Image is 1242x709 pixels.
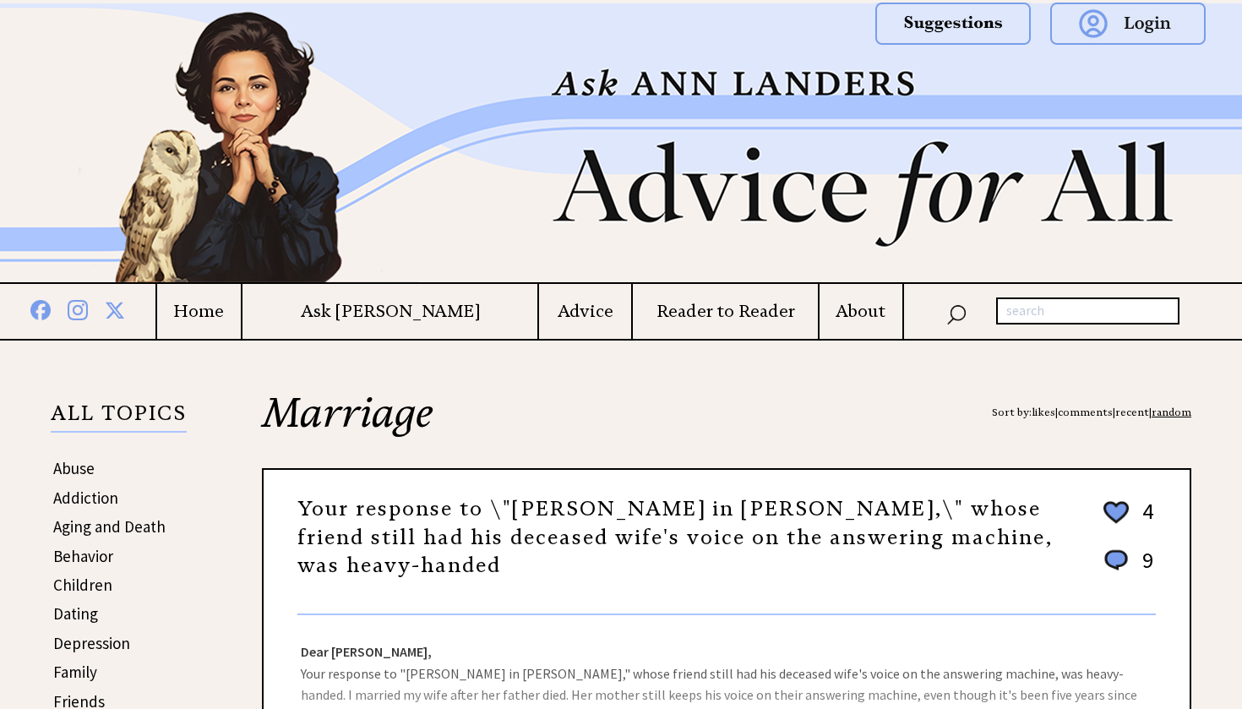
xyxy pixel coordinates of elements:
a: Your response to \"[PERSON_NAME] in [PERSON_NAME],\" whose friend still had his deceased wife's v... [297,496,1053,578]
a: likes [1032,406,1055,418]
a: Abuse [53,458,95,478]
img: heart_outline%202.png [1101,498,1131,527]
img: instagram%20blue.png [68,297,88,320]
a: Behavior [53,546,113,566]
a: Dating [53,603,98,624]
a: Family [53,662,97,682]
h2: Marriage [262,392,1191,468]
img: facebook%20blue.png [30,297,51,320]
td: 4 [1134,497,1154,544]
a: Children [53,575,112,595]
a: Depression [53,633,130,653]
a: random [1152,406,1191,418]
a: Addiction [53,488,118,508]
div: Sort by: | | | [992,392,1191,433]
a: Reader to Reader [633,301,818,322]
a: About [820,301,902,322]
a: recent [1115,406,1149,418]
a: Home [157,301,242,322]
img: login.png [1050,3,1206,45]
img: search_nav.png [946,301,967,325]
strong: Dear [PERSON_NAME], [301,643,432,660]
img: message_round%201.png [1101,547,1131,574]
a: Ask [PERSON_NAME] [242,301,537,322]
img: right_new2.png [1229,3,1238,282]
input: search [996,297,1179,325]
a: Advice [539,301,631,322]
img: suggestions.png [875,3,1031,45]
td: 9 [1134,546,1154,591]
a: comments [1058,406,1113,418]
img: x%20blue.png [105,297,125,320]
p: ALL TOPICS [51,404,187,433]
a: Aging and Death [53,516,166,537]
img: header2b_v1.png [13,3,1229,282]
